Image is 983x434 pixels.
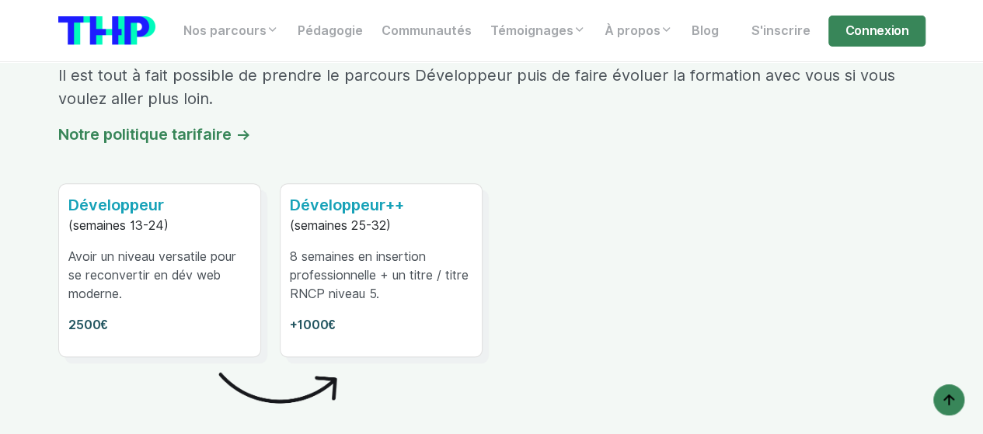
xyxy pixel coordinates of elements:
[58,125,252,144] a: Notre politique tarifaire
[174,16,288,47] a: Nos parcours
[58,64,925,110] p: Il est tout à fait possible de prendre le parcours Développeur puis de faire évoluer la formation...
[290,193,472,217] p: Développeur++
[58,16,155,45] img: logo
[68,193,251,217] p: Développeur
[288,16,372,47] a: Pédagogie
[828,16,925,47] a: Connexion
[68,316,251,335] p: 2500€
[939,391,958,409] img: arrow-up icon
[290,248,472,304] p: 8 semaines en insertion professionnelle + un titre / titre RNCP niveau 5.
[595,16,682,47] a: À propos
[741,16,819,47] a: S'inscrire
[68,217,251,235] p: (semaines 13-24)
[290,316,472,335] p: +1000€
[682,16,728,47] a: Blog
[372,16,481,47] a: Communautés
[290,217,472,235] p: (semaines 25-32)
[481,16,595,47] a: Témoignages
[68,248,251,304] p: Avoir un niveau versatile pour se reconvertir en dév web moderne.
